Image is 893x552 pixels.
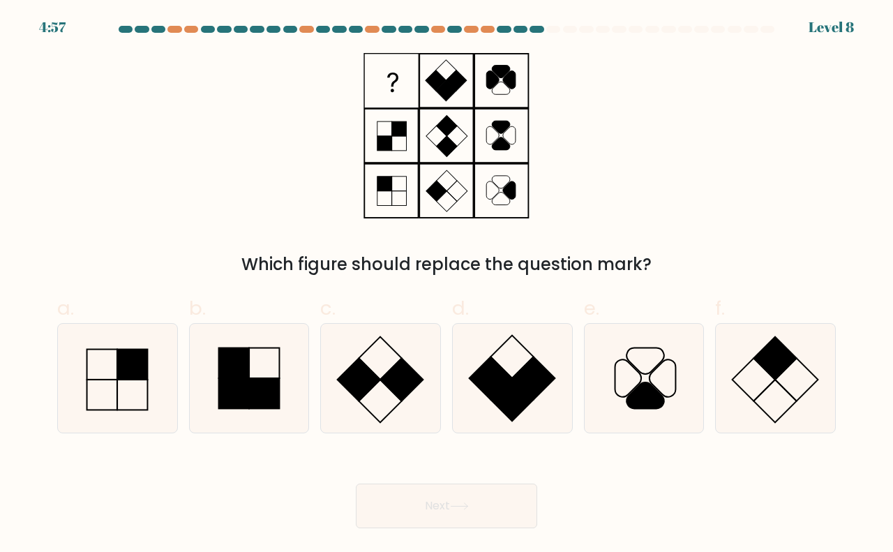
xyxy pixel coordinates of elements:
[320,294,336,322] span: c.
[584,294,599,322] span: e.
[57,294,74,322] span: a.
[189,294,206,322] span: b.
[715,294,725,322] span: f.
[356,484,537,528] button: Next
[452,294,469,322] span: d.
[809,17,854,38] div: Level 8
[39,17,66,38] div: 4:57
[66,252,827,277] div: Which figure should replace the question mark?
